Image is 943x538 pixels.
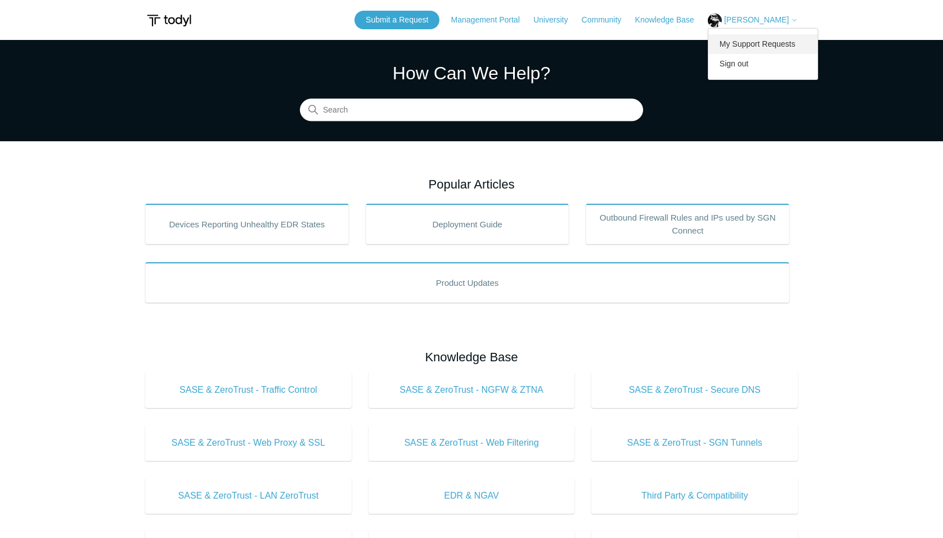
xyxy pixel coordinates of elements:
[591,425,798,461] a: SASE & ZeroTrust - SGN Tunnels
[145,10,193,31] img: Todyl Support Center Help Center home page
[608,489,781,503] span: Third Party & Compatibility
[586,204,789,244] a: Outbound Firewall Rules and IPs used by SGN Connect
[608,436,781,450] span: SASE & ZeroTrust - SGN Tunnels
[300,60,643,87] h1: How Can We Help?
[145,204,349,244] a: Devices Reporting Unhealthy EDR States
[300,99,643,122] input: Search
[635,14,706,26] a: Knowledge Base
[369,372,575,408] a: SASE & ZeroTrust - NGFW & ZTNA
[724,15,789,24] span: [PERSON_NAME]
[145,348,798,366] h2: Knowledge Base
[608,383,781,397] span: SASE & ZeroTrust - Secure DNS
[145,175,798,194] h2: Popular Articles
[533,14,579,26] a: University
[591,372,798,408] a: SASE & ZeroTrust - Secure DNS
[582,14,633,26] a: Community
[145,425,352,461] a: SASE & ZeroTrust - Web Proxy & SSL
[451,14,531,26] a: Management Portal
[162,436,335,450] span: SASE & ZeroTrust - Web Proxy & SSL
[385,436,558,450] span: SASE & ZeroTrust - Web Filtering
[591,478,798,514] a: Third Party & Compatibility
[369,478,575,514] a: EDR & NGAV
[145,372,352,408] a: SASE & ZeroTrust - Traffic Control
[385,383,558,397] span: SASE & ZeroTrust - NGFW & ZTNA
[162,383,335,397] span: SASE & ZeroTrust - Traffic Control
[708,34,818,54] a: My Support Requests
[708,14,798,28] button: [PERSON_NAME]
[354,11,439,29] a: Submit a Request
[145,262,789,303] a: Product Updates
[145,478,352,514] a: SASE & ZeroTrust - LAN ZeroTrust
[369,425,575,461] a: SASE & ZeroTrust - Web Filtering
[366,204,569,244] a: Deployment Guide
[162,489,335,503] span: SASE & ZeroTrust - LAN ZeroTrust
[708,54,818,74] a: Sign out
[385,489,558,503] span: EDR & NGAV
